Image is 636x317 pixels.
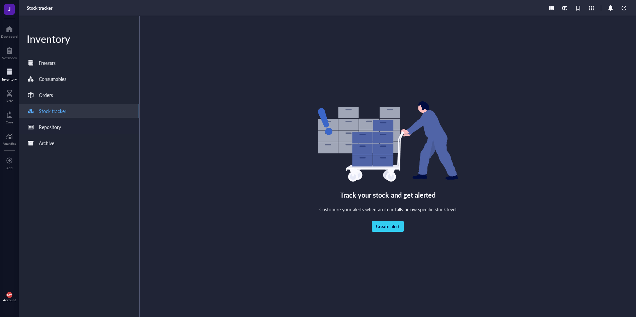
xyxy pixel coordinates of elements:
img: Empty state [318,101,458,182]
div: Notebook [2,56,17,60]
div: DNA [6,99,13,103]
a: Orders [19,88,139,102]
a: Dashboard [1,24,18,38]
a: Consumables [19,72,139,86]
a: Notebook [2,45,17,60]
span: J [8,4,11,13]
button: Create alert [372,221,403,232]
span: MY [7,293,12,297]
div: Customize your alerts when an item falls below specific stock level [319,206,456,213]
div: Dashboard [1,34,18,38]
a: DNA [6,88,13,103]
div: Inventory [19,32,139,45]
div: Inventory [2,77,17,81]
a: Stock tracker [27,5,54,11]
span: Create alert [376,223,399,229]
a: Analytics [3,131,16,145]
a: Archive [19,136,139,150]
div: Repository [39,123,61,131]
div: Stock tracker [39,107,66,115]
div: Consumables [39,75,66,83]
div: Add [6,166,13,170]
a: Repository [19,120,139,134]
a: Stock tracker [19,104,139,118]
div: Archive [39,139,54,147]
a: Core [6,109,13,124]
a: Freezers [19,56,139,70]
div: Freezers [39,59,56,67]
div: Account [3,298,16,302]
div: Track your stock and get alerted [340,190,435,200]
div: Core [6,120,13,124]
div: Analytics [3,141,16,145]
a: Inventory [2,67,17,81]
div: Orders [39,91,53,99]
